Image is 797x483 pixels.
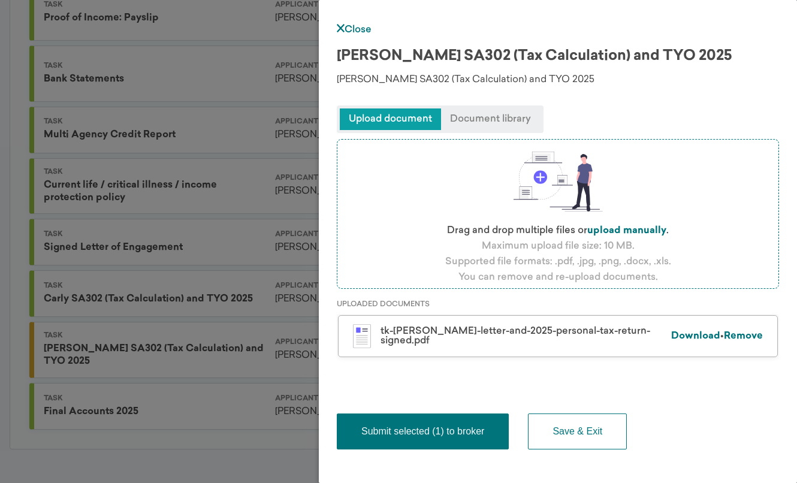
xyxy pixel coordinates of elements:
a: Close [337,25,372,35]
div: [PERSON_NAME] SA302 (Tax Calculation) and TYO 2025 [337,73,779,86]
div: tk-[PERSON_NAME]-letter-and-2025-personal-tax-return-signed.pdf [381,327,671,346]
p: Maximum upload file size: 10 MB. [479,239,638,254]
p: You can remove and re-upload documents. [455,270,661,285]
img: illustration-drop-files.svg [505,143,612,221]
span: • [720,331,763,341]
span: Document library [441,108,540,130]
a: Remove [724,331,763,341]
img: illustration-pdf.svg [353,324,371,348]
label: upload manually [587,226,666,236]
p: UPLOADED DOCUMENTS [337,301,779,308]
a: Download [671,331,720,341]
span: Upload document [340,108,441,130]
button: Submit selected (1) to broker [337,413,509,449]
p: Supported file formats: .pdf, .jpg, .png, .docx, .xls. [442,254,674,270]
p: Drag and drop multiple files or . [444,223,672,239]
button: Save & Exit [528,413,627,449]
div: [PERSON_NAME] SA302 (Tax Calculation) and TYO 2025 [337,49,779,64]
